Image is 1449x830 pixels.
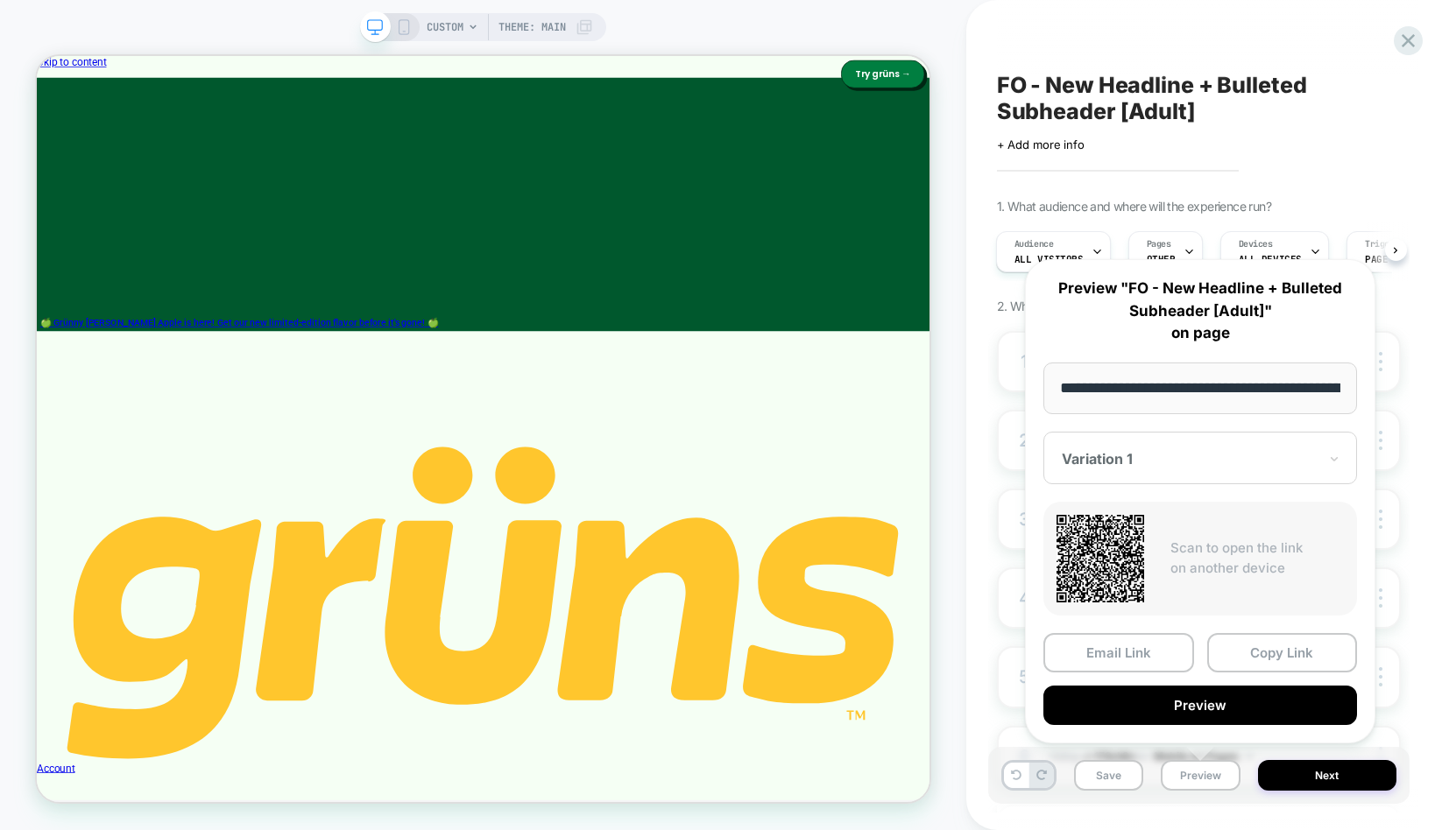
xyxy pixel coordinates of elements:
[1170,538,1344,578] p: Scan to open the link on another device
[1043,278,1357,345] p: Preview "FO - New Headline + Bulleted Subheader [Adult]" on page
[1147,238,1171,250] span: Pages
[997,137,1085,151] span: + Add more info
[1074,760,1143,791] button: Save
[498,13,566,41] span: Theme: MAIN
[997,72,1401,124] span: FO - New Headline + Bulleted Subheader [Adult]
[997,299,1226,313] span: 2. Which changes the experience contains?
[1043,686,1357,725] button: Preview
[1161,760,1240,791] button: Preview
[1258,760,1396,791] button: Next
[4,348,535,362] span: 🍏 Grünny [PERSON_NAME] Apple is here! Get our new limited-edition flavor before it's gone! 🍏
[1207,633,1358,672] button: Copy Link
[997,199,1271,214] span: 1. What audience and where will the experience run?
[1239,238,1273,250] span: Devices
[427,13,463,41] span: CUSTOM
[1014,238,1054,250] span: Audience
[1365,238,1399,250] span: Trigger
[1043,633,1194,672] button: Email Link
[1072,5,1184,43] button: Try grüns →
